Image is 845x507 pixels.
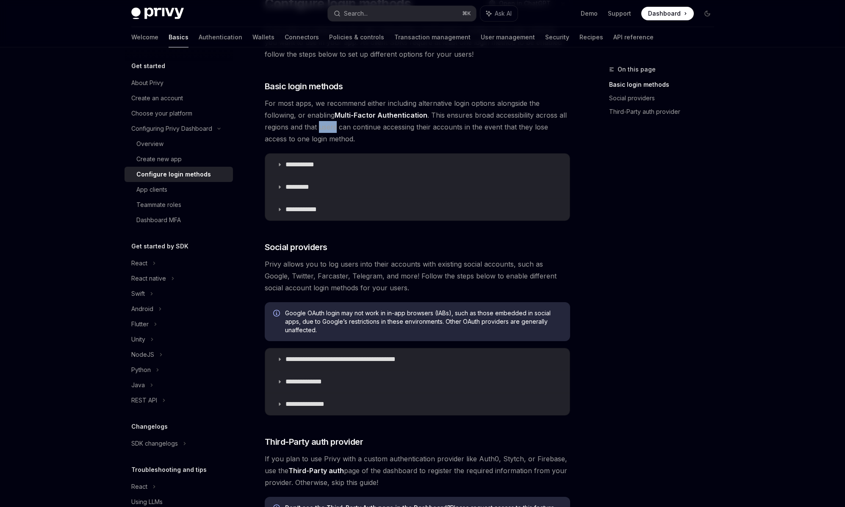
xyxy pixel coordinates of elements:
a: Recipes [579,27,603,47]
a: Create new app [125,152,233,167]
div: Python [131,365,151,375]
a: Basics [169,27,188,47]
a: About Privy [125,75,233,91]
svg: Info [273,310,282,318]
a: Social providers [609,91,721,105]
span: On this page [618,64,656,74]
div: Create an account [131,93,183,103]
h5: Changelogs [131,422,168,432]
div: Teammate roles [136,200,181,210]
a: Create an account [125,91,233,106]
a: Support [608,9,631,18]
div: App clients [136,185,167,195]
span: For most apps, we recommend either including alternative login options alongside the following, o... [265,97,570,145]
a: Dashboard [641,7,694,20]
div: REST API [131,395,157,405]
div: React native [131,273,166,284]
span: Ask AI [495,9,512,18]
div: Configure login methods [136,169,211,179]
a: Multi-Factor Authentication [335,111,427,120]
a: App clients [125,182,233,197]
div: React [131,258,147,268]
div: Unity [131,334,145,344]
a: Choose your platform [125,106,233,121]
div: Java [131,380,145,390]
span: Dashboard [648,9,681,18]
span: If you plan to use Privy with a custom authentication provider like Auth0, Stytch, or Firebase, u... [265,453,570,488]
a: Authentication [199,27,242,47]
a: Teammate roles [125,197,233,212]
a: Dashboard MFA [125,212,233,228]
a: Security [545,27,569,47]
a: Transaction management [394,27,471,47]
h5: Get started by SDK [131,241,188,251]
h5: Troubleshooting and tips [131,465,207,475]
img: dark logo [131,8,184,19]
div: SDK changelogs [131,438,178,449]
div: Swift [131,289,145,299]
a: Overview [125,136,233,152]
span: Social providers [265,241,327,253]
div: Dashboard MFA [136,215,181,225]
div: Create new app [136,154,182,164]
a: Connectors [285,27,319,47]
div: Choose your platform [131,108,192,118]
div: Overview [136,139,163,149]
button: Ask AI [480,6,518,21]
div: Using LLMs [131,497,163,507]
div: Configuring Privy Dashboard [131,124,212,134]
span: Third-Party auth provider [265,436,363,448]
span: Basic login methods [265,80,343,92]
a: Third-Party auth provider [609,105,721,118]
span: Privy allows you to log users into their accounts with existing social accounts, such as Google, ... [265,258,570,294]
a: Policies & controls [329,27,384,47]
div: Android [131,304,153,314]
button: Search...⌘K [328,6,476,21]
a: Welcome [131,27,158,47]
span: ⌘ K [462,10,471,17]
div: Flutter [131,319,149,329]
div: Search... [344,8,368,19]
strong: Third-Party auth [288,466,344,475]
a: Basic login methods [609,78,721,91]
a: Configure login methods [125,167,233,182]
a: User management [481,27,535,47]
a: Wallets [252,27,274,47]
div: NodeJS [131,350,154,360]
div: React [131,482,147,492]
a: Demo [581,9,598,18]
div: About Privy [131,78,163,88]
button: Toggle dark mode [701,7,714,20]
h5: Get started [131,61,165,71]
span: Google OAuth login may not work in in-app browsers (IABs), such as those embedded in social apps,... [285,309,562,334]
a: API reference [613,27,654,47]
